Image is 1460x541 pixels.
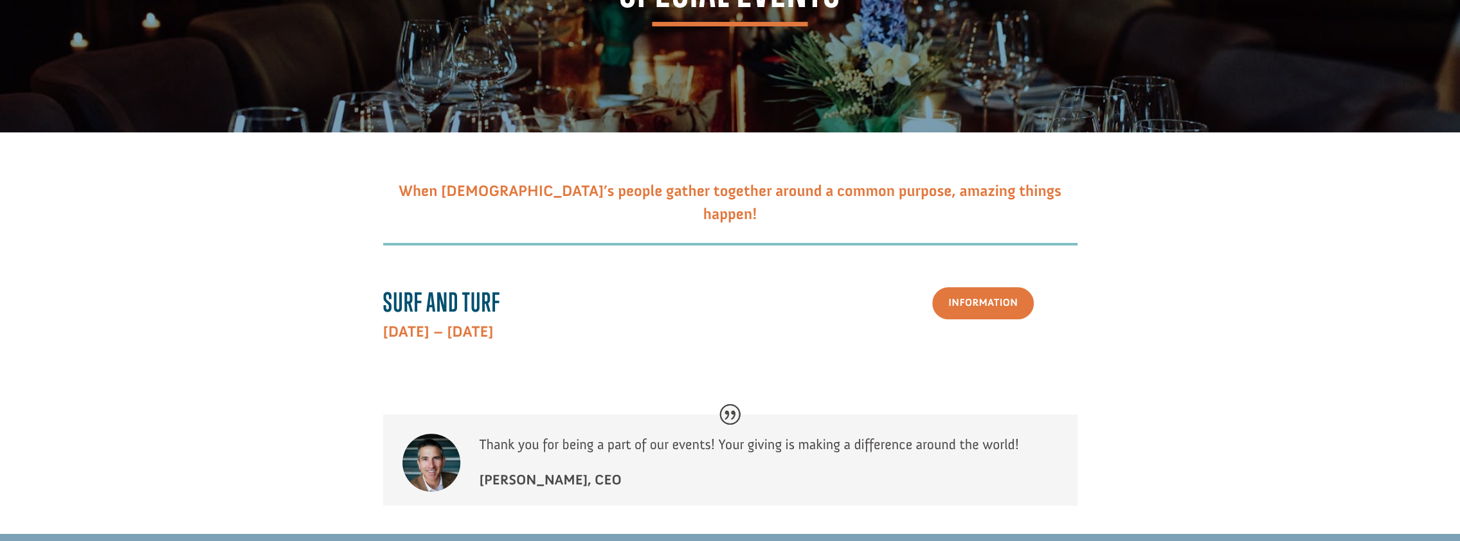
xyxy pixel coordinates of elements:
[480,434,1058,469] p: Thank you for being a part of our events! Your giving is making a difference around the world!
[35,51,131,60] span: Tulsa , [GEOGRAPHIC_DATA]
[383,323,494,341] strong: [DATE] – [DATE]
[23,13,177,39] div: [PERSON_NAME] &Faith G. donated $100
[23,40,177,49] div: to
[94,27,104,37] img: emoji confettiBall
[480,471,622,488] strong: [PERSON_NAME], CEO
[182,26,239,49] button: Donate
[399,182,1061,224] span: When [DEMOGRAPHIC_DATA]’s people gather together around a common purpose, amazing things happen!
[383,287,711,324] h3: Surf and Turf
[932,287,1034,320] a: Information
[30,39,109,49] strong: Builders International
[23,51,32,60] img: US.png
